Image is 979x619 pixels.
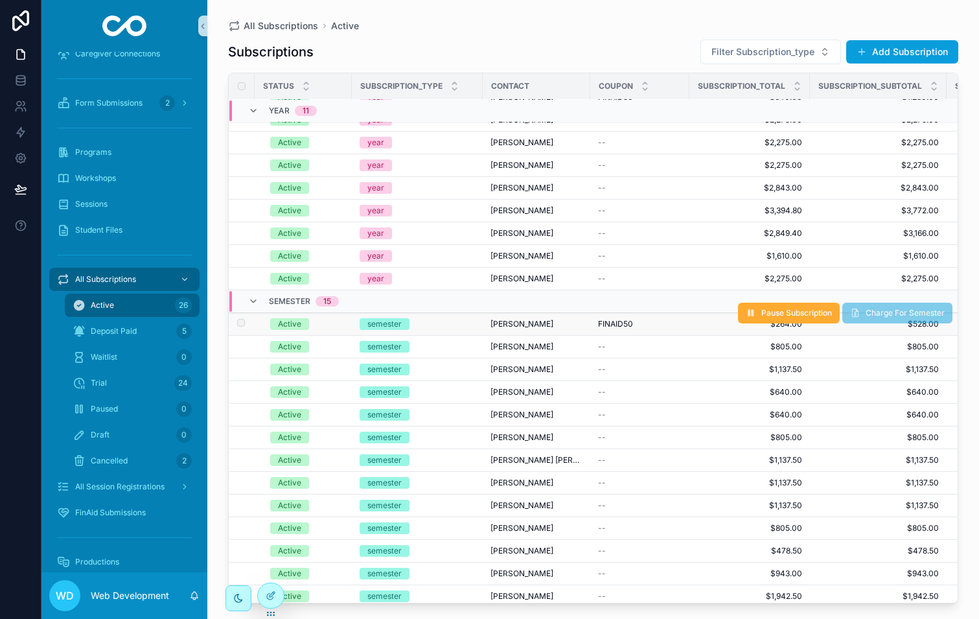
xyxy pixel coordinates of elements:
[41,52,207,572] div: scrollable content
[270,137,344,148] a: Active
[598,478,606,488] span: --
[360,568,475,579] a: semester
[598,319,633,329] span: FINAID50
[270,205,344,216] a: Active
[490,205,553,216] span: [PERSON_NAME]
[818,228,939,239] a: $3,166.00
[697,546,802,556] a: $478.50
[818,342,939,352] span: $805.00
[598,137,606,148] span: --
[159,95,175,111] div: 2
[697,523,802,533] a: $805.00
[360,545,475,557] a: semester
[818,274,939,284] a: $2,275.00
[490,228,553,239] span: [PERSON_NAME]
[278,500,301,511] div: Active
[490,160,582,170] a: [PERSON_NAME]
[598,523,606,533] span: --
[598,568,682,579] a: --
[598,523,682,533] a: --
[598,274,606,284] span: --
[176,401,192,417] div: 0
[818,137,939,148] a: $2,275.00
[490,455,582,465] a: [PERSON_NAME] [PERSON_NAME]
[598,251,682,261] a: --
[490,546,582,556] a: [PERSON_NAME]
[278,590,301,602] div: Active
[818,455,939,465] span: $1,137.50
[367,545,402,557] div: semester
[270,341,344,353] a: Active
[697,228,802,239] span: $2,849.40
[360,318,475,330] a: semester
[490,500,553,511] span: [PERSON_NAME]
[270,273,344,285] a: Active
[49,167,200,190] a: Workshops
[367,250,384,262] div: year
[818,160,939,170] a: $2,275.00
[278,137,301,148] div: Active
[700,40,841,64] button: Select Button
[598,387,606,397] span: --
[818,432,939,443] a: $805.00
[49,141,200,164] a: Programs
[598,410,682,420] a: --
[331,19,359,32] span: Active
[360,341,475,353] a: semester
[818,319,939,329] span: $528.00
[598,568,606,579] span: --
[846,40,958,64] button: Add Subscription
[818,387,939,397] a: $640.00
[490,432,582,443] a: [PERSON_NAME]
[91,352,117,362] span: Waitlist
[490,137,553,148] span: [PERSON_NAME]
[360,137,475,148] a: year
[65,371,200,395] a: Trial24
[598,546,682,556] a: --
[367,500,402,511] div: semester
[75,199,108,209] span: Sessions
[490,183,553,193] span: [PERSON_NAME]
[697,205,802,216] a: $3,394.80
[697,251,802,261] span: $1,610.00
[598,478,682,488] a: --
[278,318,301,330] div: Active
[278,159,301,171] div: Active
[49,42,200,65] a: Caregiver Connections
[697,478,802,488] a: $1,137.50
[367,386,402,398] div: semester
[598,432,606,443] span: --
[270,228,344,239] a: Active
[761,308,832,318] span: Pause Subscription
[263,81,294,91] span: Status
[818,183,939,193] span: $2,843.00
[228,19,318,32] a: All Subscriptions
[75,508,146,518] span: FinAid Submissions
[490,523,582,533] a: [PERSON_NAME]
[490,387,553,397] span: [PERSON_NAME]
[49,193,200,216] a: Sessions
[269,296,310,307] span: semester
[490,568,582,579] a: [PERSON_NAME]
[697,183,802,193] a: $2,843.00
[818,478,939,488] a: $1,137.50
[360,386,475,398] a: semester
[269,106,290,116] span: year
[697,432,802,443] a: $805.00
[598,274,682,284] a: --
[490,319,553,329] span: [PERSON_NAME]
[490,319,582,329] a: [PERSON_NAME]
[697,387,802,397] a: $640.00
[490,410,553,420] span: [PERSON_NAME]
[360,81,443,91] span: Subscription_type
[697,500,802,511] span: $1,137.50
[278,522,301,534] div: Active
[367,137,384,148] div: year
[91,378,107,388] span: Trial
